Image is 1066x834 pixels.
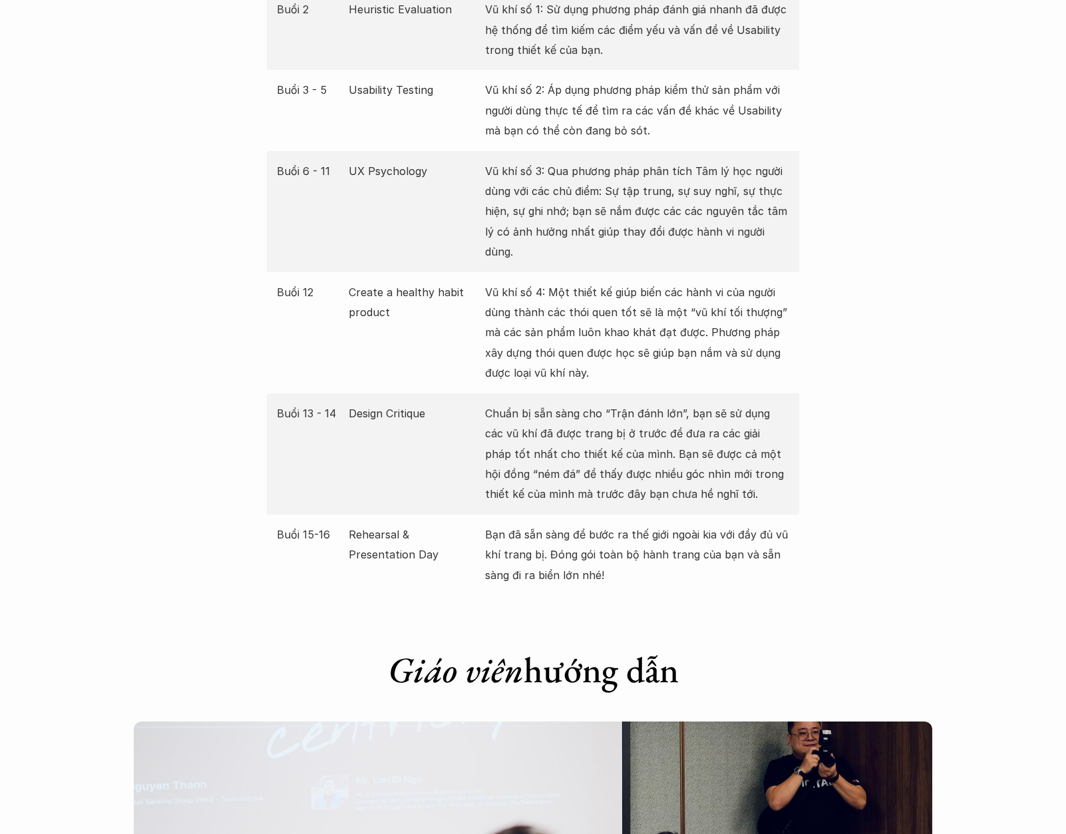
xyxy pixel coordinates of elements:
[349,80,479,100] p: Usability Testing
[277,80,342,100] p: Buổi 3 - 5
[485,282,789,383] p: Vũ khí số 4: Một thiết kế giúp biến các hành vi của người dùng thành các thói quen tốt sẽ là một ...
[349,524,479,565] p: Rehearsal & Presentation Day
[277,282,342,302] p: Buổi 12
[267,648,799,692] h1: hướng dẫn
[277,161,342,181] p: Buổi 6 - 11
[349,403,479,423] p: Design Critique
[277,524,342,544] p: Buổi 15-16
[277,403,342,423] p: Buổi 13 - 14
[349,282,479,323] p: Create a healthy habit product
[485,80,789,140] p: Vũ khí số 2: Áp dụng phương pháp kiểm thử sản phẩm với người dùng thực tế để tìm ra các vấn đề kh...
[485,161,789,262] p: Vũ khí số 3: Qua phương pháp phân tích Tâm lý học người dùng với các chủ điểm: Sự tập trung, sự s...
[388,646,524,693] em: Giáo viên
[485,403,789,505] p: Chuẩn bị sẵn sàng cho “Trận đánh lớn”, bạn sẽ sử dụng các vũ khí đã được trang bị ở trước để đưa ...
[485,524,789,585] p: Bạn đã sẵn sàng để bước ra thế giới ngoài kia với đầy đủ vũ khí trang bị. Đóng gói toàn bộ hành t...
[349,161,479,181] p: UX Psychology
